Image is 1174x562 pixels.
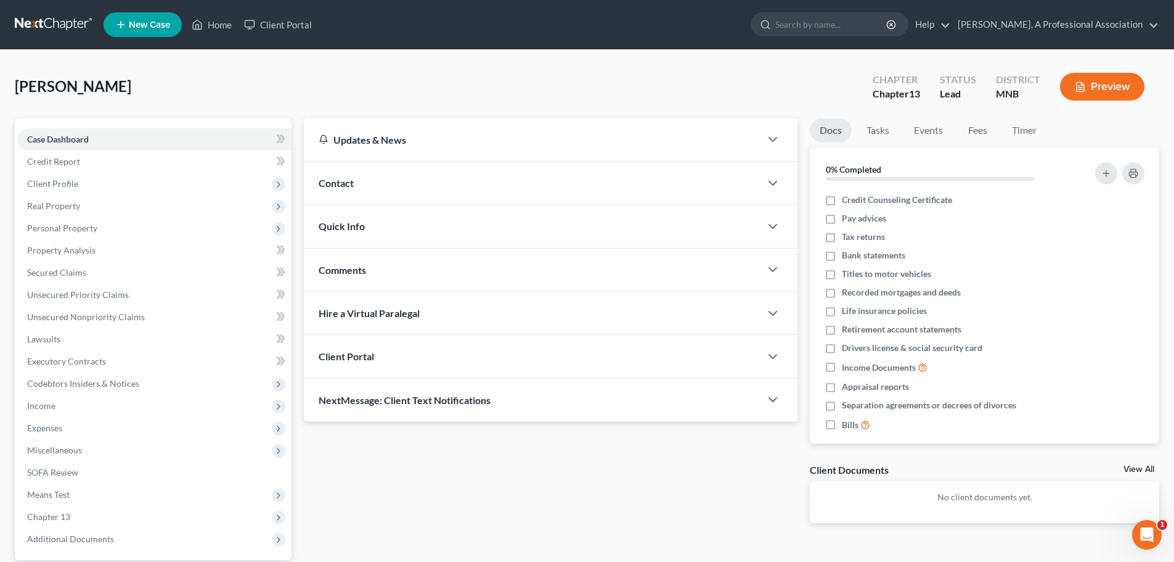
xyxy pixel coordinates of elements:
span: Client Profile [27,178,78,189]
a: Fees [958,118,997,143]
a: Timer [1002,118,1046,143]
span: Life insurance policies [842,305,927,317]
a: View All [1123,465,1154,474]
span: Tax returns [842,231,885,243]
span: Bank statements [842,249,905,262]
span: Secured Claims [27,267,86,278]
span: [PERSON_NAME] [15,77,131,95]
div: Lead [940,87,976,101]
span: Miscellaneous [27,445,82,455]
div: District [996,73,1040,87]
span: Codebtors Insiders & Notices [27,378,139,389]
span: Client Portal [319,350,374,362]
p: No client documents yet. [820,491,1149,503]
span: Drivers license & social security card [842,342,982,354]
a: Lawsuits [17,328,291,350]
a: Case Dashboard [17,128,291,151]
span: Retirement account statements [842,323,961,336]
div: Status [940,73,976,87]
span: Unsecured Nonpriority Claims [27,312,145,322]
span: Personal Property [27,223,97,233]
span: Appraisal reports [842,381,909,393]
span: Chapter 13 [27,511,70,522]
span: Executory Contracts [27,356,106,366]
span: Recorded mortgages and deeds [842,286,961,299]
div: Client Documents [810,463,889,476]
a: Unsecured Priority Claims [17,284,291,306]
div: Updates & News [319,133,746,146]
div: MNB [996,87,1040,101]
span: Contact [319,177,354,189]
a: [PERSON_NAME], A Professional Association [952,14,1159,36]
a: Tasks [857,118,899,143]
span: Means Test [27,489,70,500]
span: 1 [1157,520,1167,530]
span: Property Analysis [27,245,96,255]
a: Events [904,118,953,143]
a: Property Analysis [17,239,291,262]
span: NextMessage: Client Text Notifications [319,394,491,406]
span: Expenses [27,423,62,433]
span: Lawsuits [27,334,60,344]
button: Preview [1060,73,1144,101]
span: Comments [319,264,366,276]
span: Pay advices [842,212,886,225]
span: Titles to motor vehicles [842,268,931,280]
span: New Case [129,20,170,30]
span: Credit Report [27,156,80,167]
span: Additional Documents [27,534,114,544]
span: Real Property [27,200,80,211]
span: Bills [842,419,858,431]
a: Executory Contracts [17,350,291,373]
span: 13 [909,88,920,99]
a: Credit Report [17,151,291,173]
a: SOFA Review [17,461,291,484]
a: Secured Claims [17,262,291,284]
div: Chapter [873,87,920,101]
span: Case Dashboard [27,134,89,144]
span: Separation agreements or decrees of divorces [842,399,1016,411]
span: SOFA Review [27,467,78,477]
strong: 0% Completed [826,164,881,175]
span: Hire a Virtual Paralegal [319,307,420,319]
span: Income Documents [842,362,916,374]
input: Search by name... [775,13,888,36]
a: Unsecured Nonpriority Claims [17,306,291,328]
a: Help [909,14,950,36]
a: Client Portal [238,14,318,36]
span: Unsecured Priority Claims [27,289,129,300]
span: Income [27,400,55,411]
a: Docs [810,118,852,143]
span: Quick Info [319,220,365,232]
span: Credit Counseling Certificate [842,194,952,206]
div: Chapter [873,73,920,87]
iframe: Intercom live chat [1132,520,1162,550]
a: Home [185,14,238,36]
